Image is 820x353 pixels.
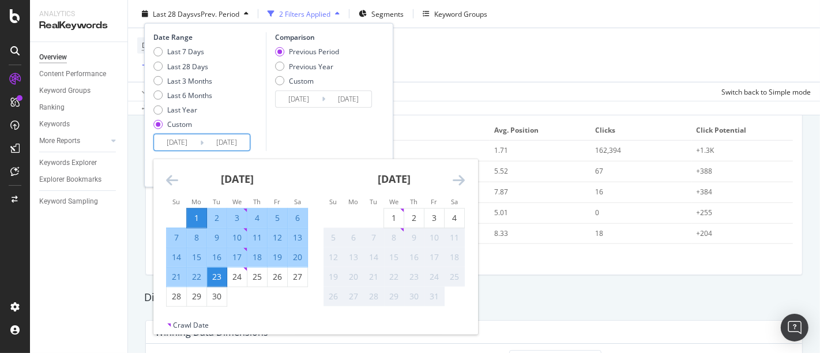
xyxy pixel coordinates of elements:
div: Last 6 Months [153,91,212,100]
div: 1 [384,212,404,224]
td: Selected. Monday, September 8, 2025 [187,228,207,247]
div: Custom [289,76,314,85]
small: Su [329,197,337,206]
div: Previous Period [275,47,339,57]
span: Last 28 Days [153,9,194,18]
td: Not available. Thursday, October 23, 2025 [404,267,424,287]
div: Keyword Groups [39,85,91,97]
td: Choose Thursday, October 2, 2025 as your check-out date. It’s available. [404,208,424,228]
td: Not available. Tuesday, October 21, 2025 [364,267,384,287]
small: Th [253,197,261,206]
div: 6 [344,232,363,243]
td: Selected. Monday, September 22, 2025 [187,267,207,287]
div: 16 [207,251,227,263]
div: 24 [424,271,444,283]
div: Previous Year [289,61,333,71]
td: Not available. Tuesday, October 7, 2025 [364,228,384,247]
div: Previous Period [289,47,339,57]
td: Not available. Monday, October 27, 2025 [344,287,364,306]
div: 18 [445,251,464,263]
div: 9 [404,232,424,243]
div: +388 [697,166,779,176]
div: 24 [227,271,247,283]
div: 3 [227,212,247,224]
div: 29 [187,291,206,302]
div: 25 [247,271,267,283]
div: Analytics [39,9,118,19]
td: Choose Friday, October 3, 2025 as your check-out date. It’s available. [424,208,445,228]
div: Move backward to switch to the previous month. [166,173,178,187]
td: Selected. Wednesday, September 17, 2025 [227,247,247,267]
small: We [389,197,398,206]
div: 4 [247,212,267,224]
td: Choose Wednesday, September 24, 2025 as your check-out date. It’s available. [227,267,247,287]
div: Keyword Sampling [39,196,98,208]
div: 27 [288,271,307,283]
td: Selected. Sunday, September 7, 2025 [167,228,187,247]
div: 9 [207,232,227,243]
div: 14 [167,251,186,263]
small: Tu [213,197,220,206]
div: 8.33 [494,228,577,239]
td: Not available. Tuesday, October 28, 2025 [364,287,384,306]
div: +384 [697,187,779,197]
div: 15 [187,251,206,263]
td: Not available. Thursday, October 9, 2025 [404,228,424,247]
td: Selected. Sunday, September 14, 2025 [167,247,187,267]
div: 4 [445,212,464,224]
div: 19 [268,251,287,263]
div: 2 Filters Applied [279,9,330,18]
div: 5 [324,232,343,243]
td: Not available. Wednesday, October 8, 2025 [384,228,404,247]
div: 7.87 [494,187,577,197]
div: Move forward to switch to the next month. [453,173,465,187]
td: Not available. Friday, October 24, 2025 [424,267,445,287]
div: 29 [384,291,404,302]
td: Choose Saturday, October 4, 2025 as your check-out date. It’s available. [445,208,465,228]
div: 21 [167,271,186,283]
div: 8 [187,232,206,243]
td: Selected. Saturday, September 20, 2025 [288,247,308,267]
div: Open Intercom Messenger [781,314,808,341]
small: Fr [431,197,437,206]
div: 14 [364,251,383,263]
div: Calendar [153,159,477,320]
span: Segments [371,9,404,18]
span: Click Potential [697,125,785,136]
td: Selected. Wednesday, September 10, 2025 [227,228,247,247]
button: Switch back to Simple mode [717,82,811,101]
td: Selected. Monday, September 15, 2025 [187,247,207,267]
div: 162,394 [595,145,678,156]
td: Not available. Sunday, October 5, 2025 [324,228,344,247]
div: 7 [167,232,186,243]
td: Selected. Tuesday, September 9, 2025 [207,228,227,247]
td: Selected. Tuesday, September 2, 2025 [207,208,227,228]
td: Selected. Sunday, September 21, 2025 [167,267,187,287]
button: Keyword Groups [418,5,492,23]
td: Not available. Monday, October 20, 2025 [344,267,364,287]
div: 12 [324,251,343,263]
td: Not available. Wednesday, October 29, 2025 [384,287,404,306]
div: Ranking [39,102,65,114]
div: 21 [364,271,383,283]
div: 31 [424,291,444,302]
div: Comparison [275,32,375,42]
div: 19 [324,271,343,283]
div: 13 [344,251,363,263]
td: Not available. Saturday, October 11, 2025 [445,228,465,247]
td: Choose Wednesday, October 1, 2025 as your check-out date. It’s available. [384,208,404,228]
div: 15 [384,251,404,263]
input: Start Date [154,134,200,151]
div: 20 [288,251,307,263]
div: 5 [268,212,287,224]
small: Sa [451,197,458,206]
div: Date Range [153,32,263,42]
a: Keywords [39,118,119,130]
small: Mo [191,197,201,206]
div: +204 [697,228,779,239]
td: Not available. Friday, October 10, 2025 [424,228,445,247]
td: Choose Friday, September 26, 2025 as your check-out date. It’s available. [268,267,288,287]
small: Sa [294,197,301,206]
div: Last Year [153,105,212,115]
div: 0 [595,208,678,218]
